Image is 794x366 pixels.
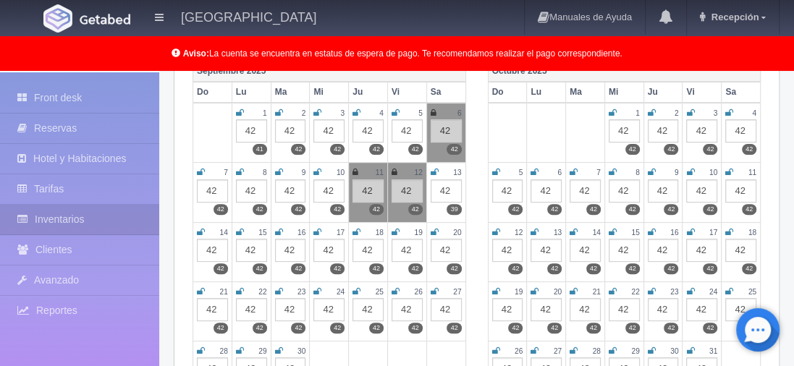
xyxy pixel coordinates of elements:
label: 42 [508,323,523,333]
label: 42 [447,323,461,333]
div: 42 [725,179,756,203]
label: 42 [625,263,640,274]
small: 9 [302,169,306,176]
label: 42 [253,204,267,215]
small: 16 [670,229,678,237]
small: 1 [263,109,267,117]
small: 8 [635,169,640,176]
label: 42 [369,144,384,155]
label: 42 [253,323,267,333]
small: 25 [376,288,384,296]
label: 42 [703,263,717,274]
label: 42 [330,323,345,333]
label: 42 [214,204,228,215]
label: 42 [703,144,717,155]
div: 42 [197,239,228,262]
small: 26 [515,347,523,355]
small: 29 [631,347,639,355]
small: 31 [709,347,717,355]
small: 17 [337,229,345,237]
label: 42 [625,144,640,155]
th: Ju [349,82,388,103]
label: 42 [625,204,640,215]
small: 20 [453,229,461,237]
small: 15 [631,229,639,237]
th: Sa [722,82,761,103]
th: Do [193,82,232,103]
div: 42 [609,119,640,142]
label: 42 [742,144,756,155]
small: 12 [414,169,422,176]
label: 42 [291,263,305,274]
small: 4 [752,109,756,117]
div: 42 [431,298,462,321]
small: 11 [748,169,756,176]
div: 42 [686,179,717,203]
label: 42 [703,204,717,215]
div: 42 [492,179,523,203]
b: Aviso: [183,48,209,59]
small: 30 [297,347,305,355]
label: 42 [547,204,562,215]
div: 42 [313,298,345,321]
div: 42 [197,179,228,203]
div: 42 [431,179,462,203]
label: 39 [447,204,461,215]
small: 24 [709,288,717,296]
div: 42 [197,298,228,321]
th: Lu [232,82,271,103]
small: 29 [258,347,266,355]
label: 42 [291,323,305,333]
th: Vi [683,82,722,103]
small: 28 [593,347,601,355]
small: 2 [675,109,679,117]
label: 42 [369,263,384,274]
small: 20 [554,288,562,296]
div: 42 [531,179,562,203]
label: 42 [330,144,345,155]
small: 7 [596,169,601,176]
label: 42 [291,204,305,215]
th: Ma [271,82,310,103]
small: 5 [418,109,423,117]
label: 42 [447,144,461,155]
small: 5 [519,169,523,176]
small: 13 [453,169,461,176]
th: Mi [310,82,349,103]
div: 42 [313,119,345,142]
div: 42 [275,119,306,142]
label: 42 [253,263,267,274]
div: 42 [352,239,384,262]
label: 42 [664,323,678,333]
label: 42 [291,144,305,155]
small: 27 [554,347,562,355]
div: 42 [686,119,717,142]
small: 25 [748,288,756,296]
img: Getabed [43,4,72,33]
label: 42 [703,323,717,333]
small: 30 [670,347,678,355]
label: 42 [742,263,756,274]
small: 2 [302,109,306,117]
th: Ju [643,82,683,103]
th: Sa [426,82,465,103]
th: Ma [566,82,605,103]
small: 18 [376,229,384,237]
label: 42 [408,263,423,274]
label: 42 [664,263,678,274]
div: 42 [236,179,267,203]
small: 22 [258,288,266,296]
div: 42 [352,119,384,142]
small: 13 [554,229,562,237]
small: 7 [224,169,228,176]
div: 42 [275,298,306,321]
div: 42 [531,298,562,321]
small: 22 [631,288,639,296]
small: 6 [457,109,462,117]
div: 42 [531,239,562,262]
div: 42 [236,119,267,142]
label: 42 [214,263,228,274]
small: 12 [515,229,523,237]
th: Lu [527,82,566,103]
label: 41 [253,144,267,155]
